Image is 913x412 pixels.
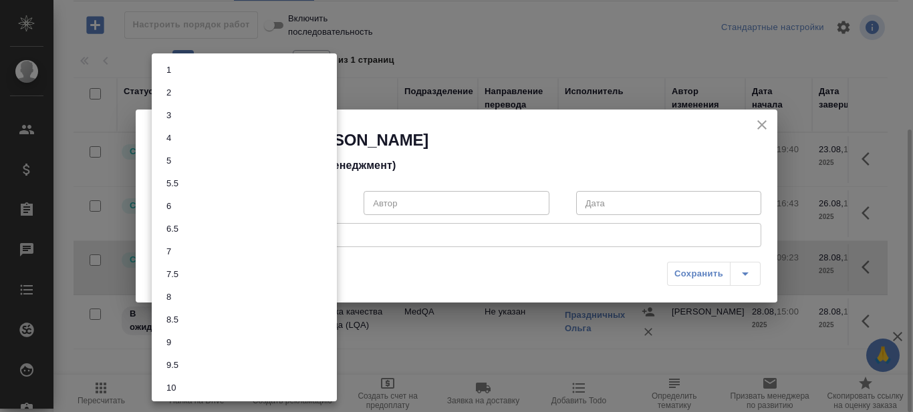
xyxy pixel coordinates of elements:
button: 7 [162,244,175,259]
button: 8 [162,290,175,304]
button: 7.5 [162,267,182,282]
button: 5.5 [162,176,182,191]
button: 3 [162,108,175,123]
button: 4 [162,131,175,146]
button: 5 [162,154,175,168]
button: 2 [162,85,175,100]
button: 9 [162,335,175,350]
button: 8.5 [162,313,182,327]
button: 1 [162,63,175,77]
button: 9.5 [162,358,182,373]
button: 10 [162,381,180,395]
button: 6.5 [162,222,182,236]
button: 6 [162,199,175,214]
